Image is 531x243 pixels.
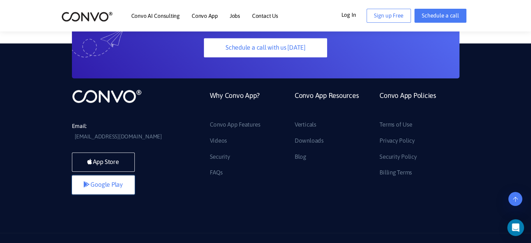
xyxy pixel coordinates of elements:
a: Security [210,151,230,163]
a: Security Policy [379,151,416,163]
a: Google Play [72,175,135,194]
a: Contact Us [252,13,278,19]
a: Why Convo App? [210,89,260,119]
a: Blog [295,151,306,163]
a: Schedule a call [414,9,466,23]
div: Open Intercom Messenger [507,219,524,236]
img: logo_not_found [72,89,142,103]
li: Email: [72,121,177,142]
img: logo_2.png [61,11,113,22]
a: Schedule a call with us [DATE] [204,38,327,57]
a: Convo App [192,13,218,19]
a: Convo App Policies [379,89,436,119]
a: Verticals [295,119,316,130]
a: Privacy Policy [379,135,415,146]
a: Convo App Features [210,119,260,130]
a: Jobs [230,13,240,19]
a: Log In [341,9,367,20]
a: Videos [210,135,227,146]
a: Terms of Use [379,119,412,130]
a: Sign up Free [367,9,411,23]
a: Convo AI Consulting [131,13,180,19]
a: FAQs [210,167,223,178]
a: Downloads [295,135,324,146]
a: Convo App Resources [295,89,359,119]
a: [EMAIL_ADDRESS][DOMAIN_NAME] [75,131,162,142]
a: Billing Terms [379,167,412,178]
a: App Store [72,152,135,172]
div: Footer [205,89,459,183]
